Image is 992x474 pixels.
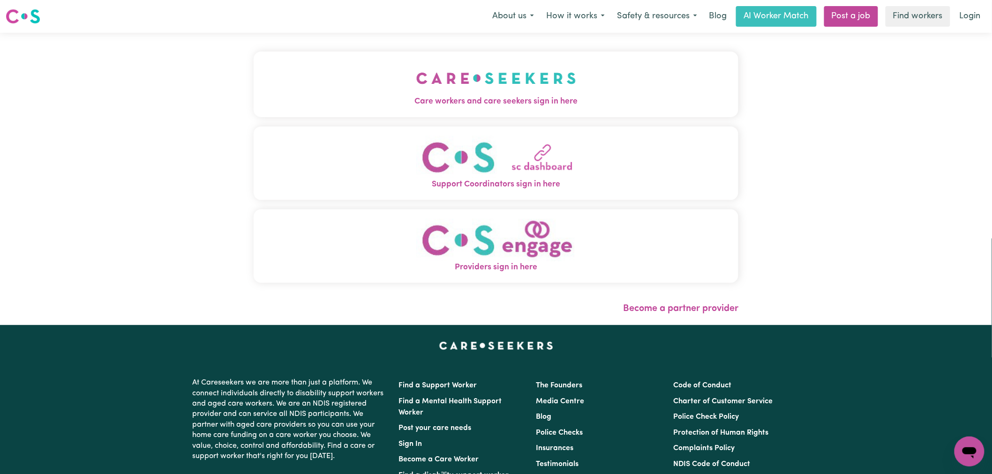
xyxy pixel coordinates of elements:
[954,6,986,27] a: Login
[254,178,738,191] span: Support Coordinators sign in here
[398,382,477,389] a: Find a Support Worker
[6,8,40,25] img: Careseekers logo
[398,456,479,463] a: Become a Care Worker
[886,6,950,27] a: Find workers
[486,7,540,26] button: About us
[398,424,471,432] a: Post your care needs
[254,126,738,200] button: Support Coordinators sign in here
[824,6,878,27] a: Post a job
[736,6,817,27] a: AI Worker Match
[398,440,422,448] a: Sign In
[398,398,502,416] a: Find a Mental Health Support Worker
[611,7,703,26] button: Safety & resources
[536,429,583,437] a: Police Checks
[674,413,739,421] a: Police Check Policy
[703,6,732,27] a: Blog
[254,209,738,283] button: Providers sign in here
[674,398,773,405] a: Charter of Customer Service
[254,261,738,274] span: Providers sign in here
[674,382,732,389] a: Code of Conduct
[674,444,735,452] a: Complaints Policy
[254,52,738,117] button: Care workers and care seekers sign in here
[674,460,751,468] a: NDIS Code of Conduct
[623,304,738,313] a: Become a partner provider
[536,398,584,405] a: Media Centre
[540,7,611,26] button: How it works
[536,413,551,421] a: Blog
[536,382,582,389] a: The Founders
[6,6,40,27] a: Careseekers logo
[674,429,769,437] a: Protection of Human Rights
[536,460,579,468] a: Testimonials
[954,437,984,467] iframe: Button to launch messaging window
[439,342,553,349] a: Careseekers home page
[192,374,387,465] p: At Careseekers we are more than just a platform. We connect individuals directly to disability su...
[536,444,573,452] a: Insurances
[254,96,738,108] span: Care workers and care seekers sign in here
